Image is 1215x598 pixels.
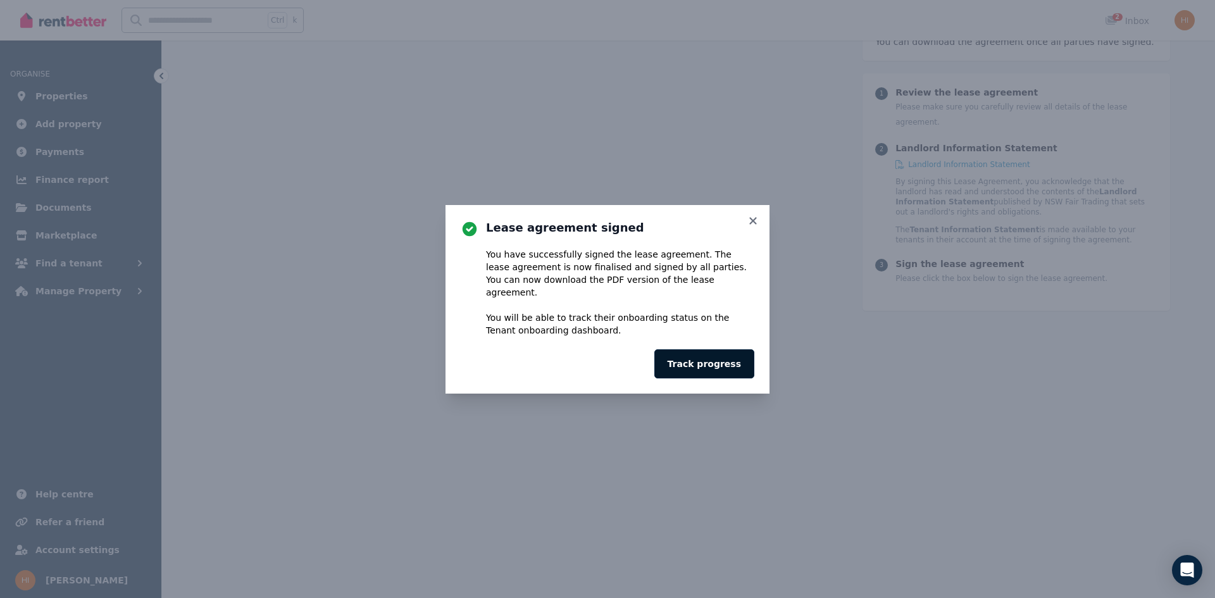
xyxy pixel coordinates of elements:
[1172,555,1202,585] div: Open Intercom Messenger
[654,349,754,378] button: Track progress
[486,248,754,337] div: You have successfully signed the lease agreement. The lease agreement is now . You can now downlo...
[486,311,754,337] p: You will be able to track their onboarding status on the Tenant onboarding dashboard.
[595,262,744,272] span: finalised and signed by all parties
[486,220,754,235] h3: Lease agreement signed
